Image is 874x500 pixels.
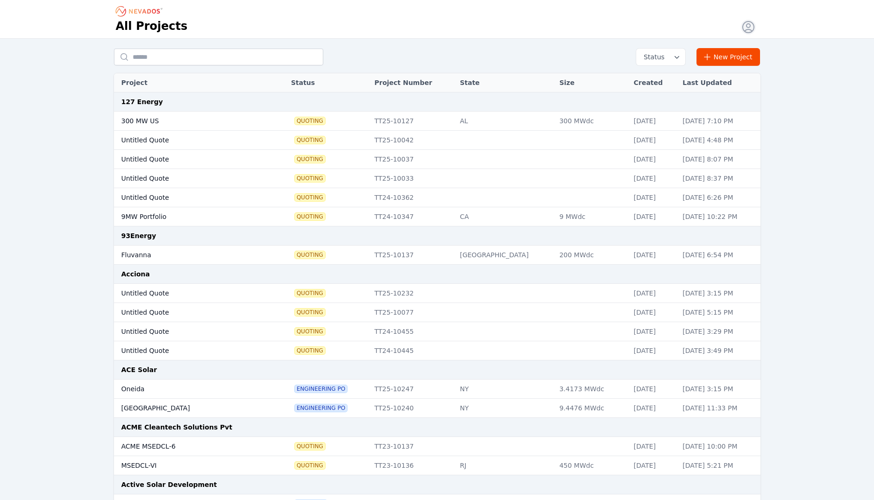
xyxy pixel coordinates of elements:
td: TT25-10037 [369,150,455,169]
td: Acciona [114,265,760,284]
span: Quoting [295,347,325,354]
td: 93Energy [114,226,760,246]
td: NY [455,399,554,418]
th: Project [114,73,263,92]
span: Quoting [295,289,325,297]
td: 300 MW US [114,112,263,131]
td: Untitled Quote [114,188,263,207]
button: Status [636,49,685,65]
td: [DATE] 7:10 PM [678,112,760,131]
tr: Untitled QuoteQuotingTT25-10042[DATE][DATE] 4:48 PM [114,131,760,150]
th: Last Updated [678,73,760,92]
span: Engineering PO [295,385,347,393]
td: 9MW Portfolio [114,207,263,226]
td: RJ [455,456,554,475]
td: [DATE] 4:48 PM [678,131,760,150]
span: Quoting [295,175,325,182]
td: TT25-10127 [369,112,455,131]
td: TT25-10247 [369,380,455,399]
td: Fluvanna [114,246,263,265]
td: Untitled Quote [114,131,263,150]
tr: OneidaEngineering POTT25-10247NY3.4173 MWdc[DATE][DATE] 3:15 PM [114,380,760,399]
th: Project Number [369,73,455,92]
td: NY [455,380,554,399]
td: 3.4173 MWdc [554,380,629,399]
td: Untitled Quote [114,341,263,360]
td: TT25-10232 [369,284,455,303]
td: TT25-10042 [369,131,455,150]
td: [DATE] 11:33 PM [678,399,760,418]
td: Oneida [114,380,263,399]
td: CA [455,207,554,226]
td: TT25-10240 [369,399,455,418]
td: [DATE] 10:00 PM [678,437,760,456]
span: Quoting [295,117,325,125]
td: 9 MWdc [554,207,629,226]
th: Created [629,73,678,92]
td: TT25-10137 [369,246,455,265]
td: ACE Solar [114,360,760,380]
td: TT25-10033 [369,169,455,188]
td: ACME MSEDCL-6 [114,437,263,456]
tr: Untitled QuoteQuotingTT24-10455[DATE][DATE] 3:29 PM [114,322,760,341]
span: Quoting [295,213,325,220]
td: [GEOGRAPHIC_DATA] [455,246,554,265]
span: Quoting [295,136,325,144]
td: [DATE] 3:29 PM [678,322,760,341]
tr: FluvannaQuotingTT25-10137[GEOGRAPHIC_DATA]200 MWdc[DATE][DATE] 6:54 PM [114,246,760,265]
tr: 9MW PortfolioQuotingTT24-10347CA9 MWdc[DATE][DATE] 10:22 PM [114,207,760,226]
td: 300 MWdc [554,112,629,131]
tr: Untitled QuoteQuotingTT24-10445[DATE][DATE] 3:49 PM [114,341,760,360]
tr: [GEOGRAPHIC_DATA]Engineering POTT25-10240NY9.4476 MWdc[DATE][DATE] 11:33 PM [114,399,760,418]
td: [DATE] [629,150,678,169]
td: TT23-10136 [369,456,455,475]
td: [DATE] 3:15 PM [678,284,760,303]
span: Quoting [295,443,325,450]
td: [DATE] 6:26 PM [678,188,760,207]
td: [DATE] 3:49 PM [678,341,760,360]
td: Untitled Quote [114,150,263,169]
td: [GEOGRAPHIC_DATA] [114,399,263,418]
td: [DATE] [629,437,678,456]
td: [DATE] [629,112,678,131]
td: Untitled Quote [114,322,263,341]
span: Status [640,52,665,62]
td: [DATE] [629,380,678,399]
td: [DATE] 6:54 PM [678,246,760,265]
span: Quoting [295,251,325,259]
td: TT24-10445 [369,341,455,360]
td: AL [455,112,554,131]
td: [DATE] 8:07 PM [678,150,760,169]
tr: Untitled QuoteQuotingTT24-10362[DATE][DATE] 6:26 PM [114,188,760,207]
tr: 300 MW USQuotingTT25-10127AL300 MWdc[DATE][DATE] 7:10 PM [114,112,760,131]
span: Engineering PO [295,404,347,412]
td: TT25-10077 [369,303,455,322]
tr: Untitled QuoteQuotingTT25-10037[DATE][DATE] 8:07 PM [114,150,760,169]
td: [DATE] [629,246,678,265]
th: Size [554,73,629,92]
span: Quoting [295,309,325,316]
td: TT23-10137 [369,437,455,456]
tr: Untitled QuoteQuotingTT25-10077[DATE][DATE] 5:15 PM [114,303,760,322]
tr: Untitled QuoteQuotingTT25-10232[DATE][DATE] 3:15 PM [114,284,760,303]
td: [DATE] 8:37 PM [678,169,760,188]
td: [DATE] [629,188,678,207]
tr: Untitled QuoteQuotingTT25-10033[DATE][DATE] 8:37 PM [114,169,760,188]
td: [DATE] 10:22 PM [678,207,760,226]
td: TT24-10362 [369,188,455,207]
span: Quoting [295,194,325,201]
span: Quoting [295,155,325,163]
td: 9.4476 MWdc [554,399,629,418]
td: MSEDCL-VI [114,456,263,475]
td: Untitled Quote [114,303,263,322]
td: TT24-10455 [369,322,455,341]
td: [DATE] [629,322,678,341]
td: 450 MWdc [554,456,629,475]
th: State [455,73,554,92]
h1: All Projects [116,19,188,34]
td: [DATE] 3:15 PM [678,380,760,399]
a: New Project [696,48,760,66]
td: [DATE] [629,456,678,475]
td: TT24-10347 [369,207,455,226]
td: [DATE] [629,399,678,418]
